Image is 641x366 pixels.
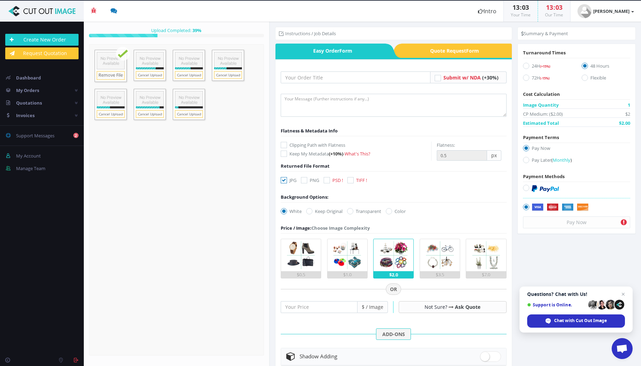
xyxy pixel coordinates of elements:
[281,271,321,278] div: $0.5
[281,193,329,200] div: Background Options:
[374,271,413,278] div: $2.0
[523,145,630,154] label: Pay Now
[281,71,430,83] input: Your Order Title
[136,110,164,118] a: Cancel Upload
[285,239,317,271] img: 1.png
[523,74,572,84] label: 72H
[281,163,330,169] span: Returned File Format
[191,27,201,33] strong: %
[625,110,630,117] span: $2
[487,150,501,161] span: px
[443,74,481,81] span: Submit w/ NDA
[523,49,566,56] span: Turnaround Times
[301,177,319,184] label: PNG
[520,3,522,12] span: :
[300,353,337,360] span: Shadow Adding
[347,208,381,215] label: Transparent
[175,71,203,79] a: Cancel Upload
[97,71,125,80] a: Remove File
[279,30,336,37] li: Instructions / Job Details
[214,71,242,79] a: Cancel Upload
[553,3,555,12] span: :
[527,291,625,297] span: Questions? Chat with Us!
[281,225,311,231] span: Price / Image:
[513,3,520,12] span: 13
[551,157,572,163] a: (Monthly)
[612,338,633,359] a: Open chat
[532,204,589,211] img: Securely by Stripe
[425,304,447,310] span: Not Sure?
[339,47,352,54] i: Form
[281,301,358,313] input: Your Price
[5,47,79,59] a: Request Quotation
[281,128,338,134] span: Flatness & Metadata Info
[540,76,550,81] span: (-15%)
[540,63,550,69] a: (+15%)
[532,185,559,192] img: PayPal
[332,177,343,183] span: PSD !
[437,142,455,148] label: Flatness:
[16,153,41,159] span: My Account
[358,301,388,313] span: $ / Image
[523,101,559,108] span: Image Quantity
[466,47,479,54] i: Form
[378,239,410,271] img: 3.png
[570,1,641,22] a: [PERSON_NAME]
[482,74,499,81] span: (+30%)
[386,283,401,295] span: OR
[546,3,553,12] span: 13
[376,328,411,340] span: ADD-ONS
[420,271,460,278] div: $3.5
[540,75,550,81] a: (-15%)
[545,12,563,18] small: Our Time
[306,208,342,215] label: Keep Original
[540,64,550,69] span: (+15%)
[527,302,586,307] span: Support is Online.
[16,132,54,139] span: Support Messages
[16,75,41,81] span: Dashboard
[16,87,39,93] span: My Orders
[136,71,164,79] a: Cancel Upload
[593,8,629,14] strong: [PERSON_NAME]
[628,101,630,108] span: 1
[521,30,568,37] li: Summary & Payment
[403,44,512,58] span: Quote Request
[511,12,531,18] small: Your Time
[345,151,370,157] a: What's This?
[275,44,385,58] span: Easy Order
[554,318,607,324] span: Chat with Cut Out Image
[281,142,431,148] label: Clipping Path with Flatness
[89,27,264,34] div: Upload Completed:
[331,239,363,271] img: 2.png
[5,34,79,46] a: Create New Order
[523,62,572,72] label: 24H
[522,3,529,12] span: 03
[582,62,630,72] label: 48 Hours
[523,157,630,166] label: Pay Later
[356,177,367,183] span: TIFF !
[329,151,343,157] span: (+10%)
[523,120,559,127] span: Estimated Total
[470,239,502,271] img: 5.png
[275,44,385,58] a: Easy OrderForm
[327,271,367,278] div: $1.0
[455,304,480,310] a: Ask Quote
[523,91,560,97] span: Cost Calculation
[386,208,406,215] label: Color
[281,224,370,231] div: Choose Image Complexity
[97,110,125,118] a: Cancel Upload
[16,112,35,119] span: Invoices
[281,208,302,215] label: White
[619,120,630,127] span: $2.00
[553,157,570,163] span: Monthly
[523,134,559,140] span: Payment Terms
[443,74,499,81] a: Submit w/ NDA (+30%)
[281,150,431,157] label: Keep My Metadata -
[555,3,562,12] span: 03
[466,271,506,278] div: $7.0
[281,177,296,184] label: JPG
[192,27,197,33] span: 39
[523,110,563,117] span: CP Medium: ($2.00)
[582,74,630,84] label: Flexible
[5,6,79,16] img: Cut Out Image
